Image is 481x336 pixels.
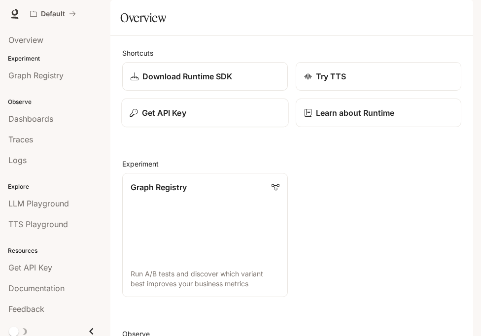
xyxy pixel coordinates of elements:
[296,99,461,127] a: Learn about Runtime
[131,181,187,193] p: Graph Registry
[316,107,394,119] p: Learn about Runtime
[121,99,288,128] button: Get API Key
[122,159,461,169] h2: Experiment
[316,70,346,82] p: Try TTS
[26,4,80,24] button: All workspaces
[120,8,166,28] h1: Overview
[142,70,232,82] p: Download Runtime SDK
[122,62,288,91] a: Download Runtime SDK
[122,48,461,58] h2: Shortcuts
[41,10,65,18] p: Default
[131,269,279,289] p: Run A/B tests and discover which variant best improves your business metrics
[142,107,186,119] p: Get API Key
[122,173,288,297] a: Graph RegistryRun A/B tests and discover which variant best improves your business metrics
[296,62,461,91] a: Try TTS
